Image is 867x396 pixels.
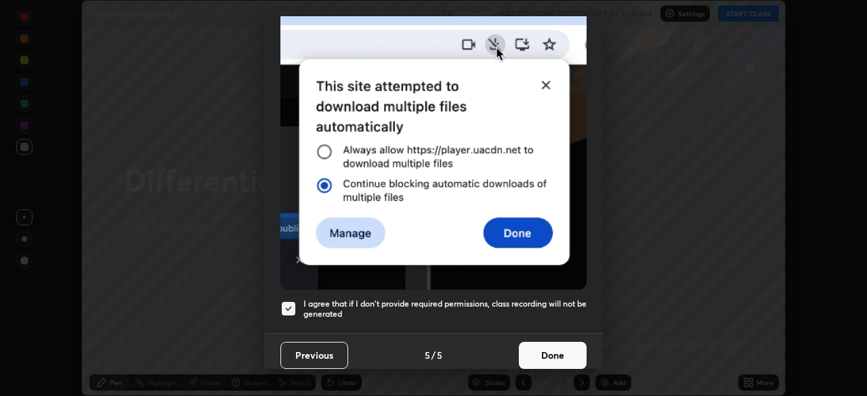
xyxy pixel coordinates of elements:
h4: / [431,348,436,362]
h5: I agree that if I don't provide required permissions, class recording will not be generated [303,299,587,320]
h4: 5 [437,348,442,362]
button: Previous [280,342,348,369]
button: Done [519,342,587,369]
h4: 5 [425,348,430,362]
